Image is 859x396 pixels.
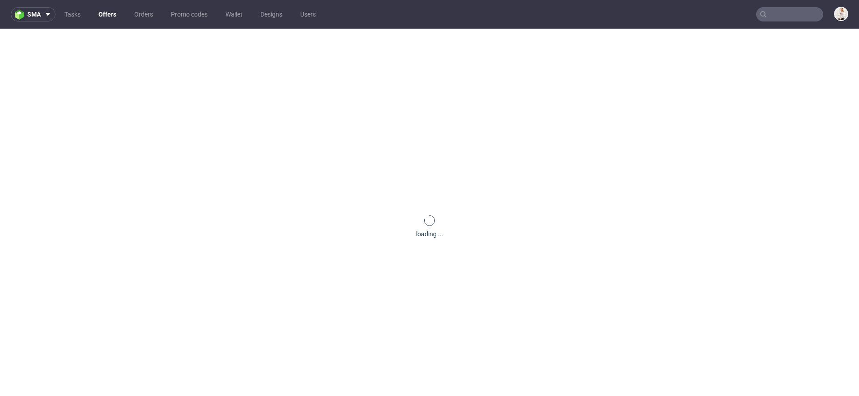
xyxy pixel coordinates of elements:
a: Tasks [59,7,86,21]
a: Users [295,7,321,21]
a: Orders [129,7,158,21]
a: Wallet [220,7,248,21]
span: sma [27,11,41,17]
img: logo [15,9,27,20]
a: Offers [93,7,122,21]
a: Designs [255,7,288,21]
button: sma [11,7,55,21]
img: Mari Fok [835,8,847,20]
a: Promo codes [166,7,213,21]
div: loading ... [416,230,443,238]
